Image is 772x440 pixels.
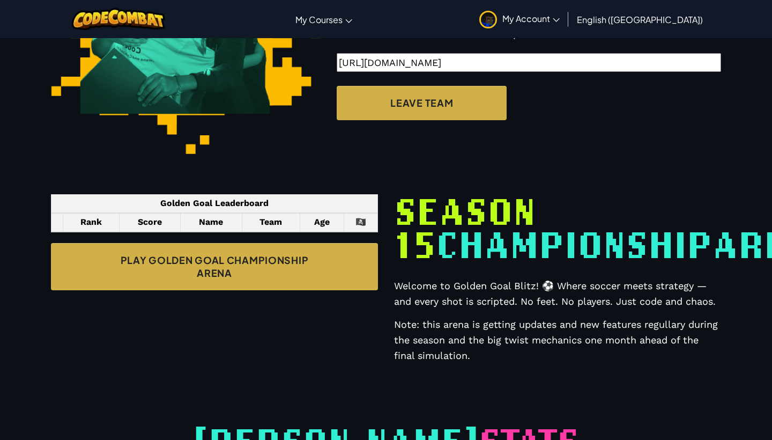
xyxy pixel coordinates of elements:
span: My Account [502,13,560,24]
a: My Courses [290,5,358,34]
span: My Courses [295,14,343,25]
span: Golden Goal [160,198,212,208]
th: Age [300,213,344,232]
th: Score [119,213,180,232]
a: My Account [474,2,565,36]
img: CodeCombat logo [72,8,166,30]
th: 🏴‍☠️ [344,213,377,232]
span: English ([GEOGRAPHIC_DATA]) [577,14,703,25]
span: Season 15 [394,186,536,268]
span: Leaderboard [215,198,269,208]
p: Note: this arena is getting updates and new features regullary during the season and the big twis... [394,317,721,363]
p: Welcome to Golden Goal Blitz! ⚽ Where soccer meets strategy — and every shot is scripted. No feet... [394,278,721,309]
th: Name [181,213,242,232]
a: English ([GEOGRAPHIC_DATA]) [571,5,708,34]
img: avatar [479,11,497,28]
a: Leave Team [337,86,507,120]
a: Play Golden Goal Championship Arena [51,243,378,290]
span: Championship [436,219,712,268]
th: Rank [63,213,119,232]
th: Team [242,213,300,232]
